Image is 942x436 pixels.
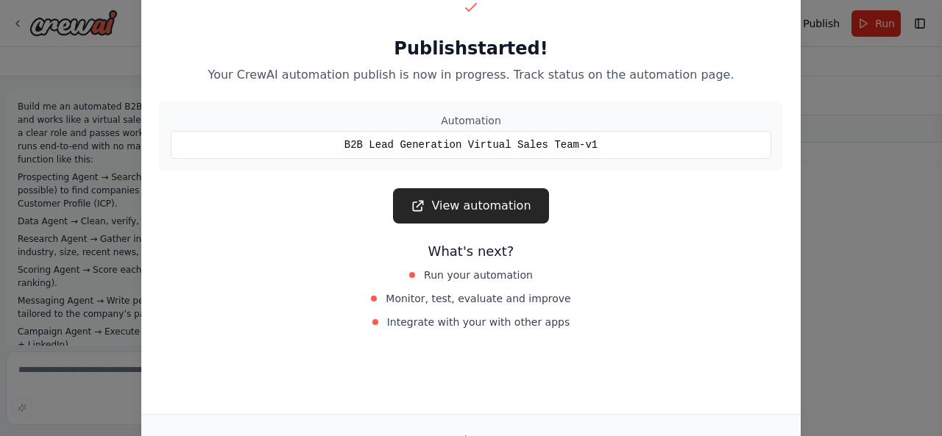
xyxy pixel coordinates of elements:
span: Monitor, test, evaluate and improve [386,291,570,306]
h2: Publish started! [159,37,783,60]
div: Automation [171,113,771,128]
h3: What's next? [159,241,783,262]
div: B2B Lead Generation Virtual Sales Team-v1 [171,131,771,159]
p: Your CrewAI automation publish is now in progress. Track status on the automation page. [159,66,783,84]
a: View automation [393,188,548,224]
span: Integrate with your with other apps [387,315,570,329]
span: Run your automation [424,268,533,282]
